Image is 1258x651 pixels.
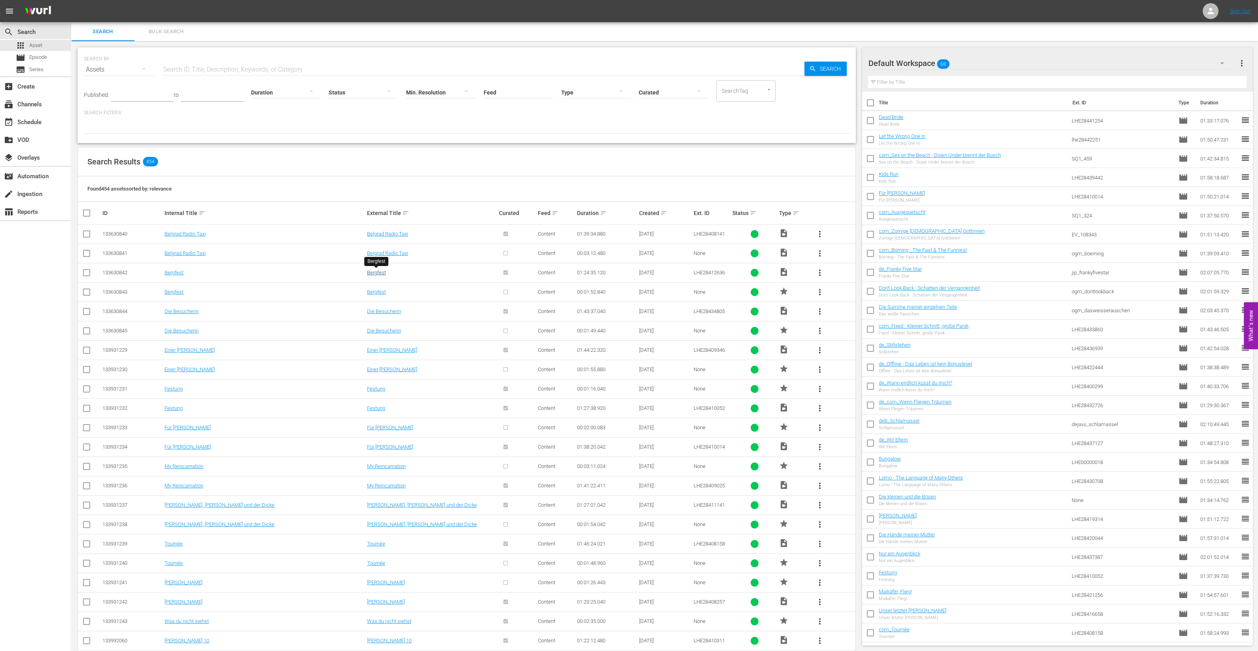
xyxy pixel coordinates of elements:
[879,171,899,177] a: Kids Run
[165,328,199,334] a: Die Besucherin
[165,541,183,547] a: Tournée
[879,141,925,146] div: Let the Wrong One In
[1179,362,1188,372] span: Episode
[1241,324,1250,334] span: reorder
[4,153,13,162] span: Overlays
[1244,302,1258,349] button: Open Feedback Widget
[367,366,417,372] a: Einer [PERSON_NAME]
[804,62,847,76] button: Search
[87,186,172,192] span: Found 454 assets sorted by: relevance
[1179,249,1188,258] span: Episode
[779,228,789,238] span: Video
[879,342,910,348] a: de_Stillstehen
[76,27,130,36] span: Search
[810,515,829,534] button: more_vert
[815,520,824,529] span: more_vert
[1179,211,1188,220] span: Episode
[694,270,725,275] span: LHE28412636
[639,250,691,256] div: [DATE]
[1241,267,1250,277] span: reorder
[1179,287,1188,296] span: Episode
[694,366,730,372] div: None
[816,62,847,76] span: Search
[879,349,910,355] div: Stillstehen
[879,160,1001,165] div: Sex on the Beach - Down Under brennt der Busch
[1241,115,1250,125] span: reorder
[1069,282,1175,301] td: ogm_dontlookback
[1241,286,1250,296] span: reorder
[538,328,555,334] span: Content
[165,386,183,392] a: Festung
[1179,192,1188,201] span: Episode
[1069,149,1175,168] td: SQ1_459
[600,209,607,217] span: sort
[1069,301,1175,320] td: ogm_dasweisserauschen
[367,599,405,605] a: [PERSON_NAME]
[84,109,849,116] p: Search Filters:
[29,66,44,74] span: Series
[1241,153,1250,163] span: reorder
[139,27,193,36] span: Bulk Search
[779,345,789,354] span: Video
[552,209,559,217] span: sort
[577,270,637,275] div: 01:24:35.120
[102,270,162,275] div: 133630842
[102,347,162,353] div: 133931229
[1179,154,1188,163] span: Episode
[538,366,555,372] span: Content
[165,599,202,605] a: [PERSON_NAME]
[879,361,972,367] a: de_Offline - Das Leben ist kein Bonuslevel
[879,122,903,127] div: Dead Bride
[879,380,952,386] a: de_Wann endlich küsst du mich?
[1241,362,1250,372] span: reorder
[165,231,206,237] a: Belgrad Radio Taxi
[879,114,903,120] a: Dead Bride
[879,570,897,576] a: Festung
[810,612,829,631] button: more_vert
[1069,339,1175,358] td: LHE28436939
[367,638,412,643] a: [PERSON_NAME] 10
[810,283,829,302] button: more_vert
[367,541,385,547] a: Tournée
[810,534,829,553] button: more_vert
[779,248,789,257] span: Video
[102,250,162,256] div: 133630841
[815,442,824,452] span: more_vert
[1069,187,1175,206] td: LHE28410014
[694,210,730,216] div: Ext. ID
[4,117,13,127] span: Schedule
[779,383,789,393] span: PROMO
[538,231,555,237] span: Content
[367,328,401,334] a: Die Besucherin
[639,328,691,334] div: [DATE]
[639,347,691,353] div: [DATE]
[810,438,829,457] button: more_vert
[779,325,789,335] span: PROMO
[1241,229,1250,239] span: reorder
[879,330,969,336] div: Fixed - Kleiner Schnitt, große Panik
[815,326,824,336] span: more_vert
[879,190,925,196] a: Für [PERSON_NAME]
[102,366,162,372] div: 133931230
[1197,187,1241,206] td: 01:50:21.014
[879,513,917,519] a: [PERSON_NAME]
[815,462,824,471] span: more_vert
[1069,168,1175,187] td: LHE28439442
[779,208,808,218] div: Type
[577,386,637,392] div: 00:01:16.040
[1179,306,1188,315] span: Episode
[538,270,555,275] span: Content
[1069,377,1175,396] td: LHE28400299
[1069,206,1175,225] td: SQ1_324
[810,554,829,573] button: more_vert
[16,53,25,62] span: Episode
[1197,168,1241,187] td: 01:58:18.687
[1241,305,1250,315] span: reorder
[1241,191,1250,201] span: reorder
[84,92,109,98] span: Published:
[1068,92,1174,114] th: Ext. ID
[84,58,153,81] div: Assets
[367,258,385,265] div: Bergfest
[879,311,957,317] div: Das weiße Rauschen
[815,539,824,549] span: more_vert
